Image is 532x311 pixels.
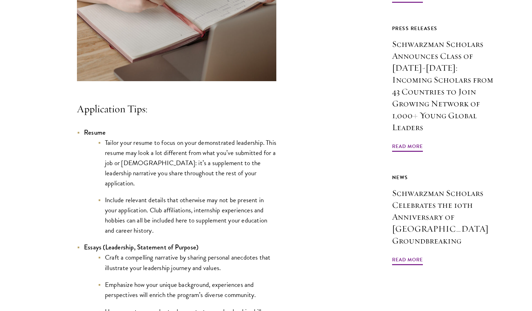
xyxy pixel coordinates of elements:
[392,173,497,266] a: News Schwarzman Scholars Celebrates the 10th Anniversary of [GEOGRAPHIC_DATA] Groundbreaking Read...
[98,137,276,188] li: Tailor your resume to focus on your demonstrated leadership. This resume may look a lot different...
[98,195,276,235] li: Include relevant details that otherwise may not be present in your application. Club affiliations...
[392,173,497,182] div: News
[98,280,276,300] li: Emphasize how your unique background, experiences and perspectives will enrich the program’s dive...
[84,128,106,137] strong: Resume
[392,24,497,33] div: Press Releases
[392,38,497,133] h3: Schwarzman Scholars Announces Class of [DATE]-[DATE]: Incoming Scholars from 43 Countries to Join...
[392,187,497,247] h3: Schwarzman Scholars Celebrates the 10th Anniversary of [GEOGRAPHIC_DATA] Groundbreaking
[392,255,423,266] span: Read More
[98,252,276,273] li: Craft a compelling narrative by sharing personal anecdotes that illustrate your leadership journe...
[84,242,198,252] strong: Essays (Leadership, Statement of Purpose)
[392,24,497,153] a: Press Releases Schwarzman Scholars Announces Class of [DATE]-[DATE]: Incoming Scholars from 43 Co...
[392,142,423,153] span: Read More
[77,102,276,116] h4: Application Tips:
